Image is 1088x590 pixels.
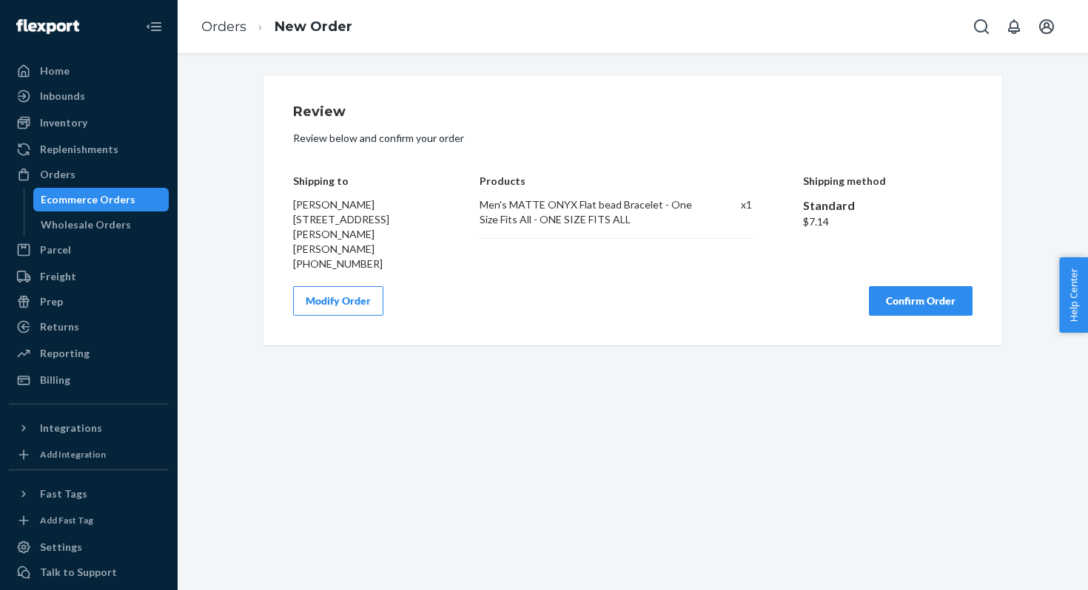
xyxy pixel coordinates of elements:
[1032,12,1061,41] button: Open account menu
[9,368,169,392] a: Billing
[9,535,169,559] a: Settings
[803,214,973,229] div: $7.14
[709,197,752,227] div: x 1
[293,198,389,255] span: [PERSON_NAME] [STREET_ADDRESS][PERSON_NAME][PERSON_NAME]
[40,373,70,387] div: Billing
[40,346,90,361] div: Reporting
[139,12,169,41] button: Close Navigation
[9,482,169,506] button: Fast Tags
[9,512,169,529] a: Add Fast Tag
[40,115,87,130] div: Inventory
[16,19,79,34] img: Flexport logo
[967,12,996,41] button: Open Search Box
[869,286,973,316] button: Confirm Order
[33,188,169,211] a: Ecommerce Orders
[293,257,429,271] div: [PHONE_NUMBER]
[40,64,70,78] div: Home
[9,446,169,464] a: Add Integration
[40,486,87,501] div: Fast Tags
[41,192,135,207] div: Ecommerce Orders
[40,421,102,435] div: Integrations
[9,560,169,584] a: Talk to Support
[9,290,169,313] a: Prep
[40,243,71,257] div: Parcel
[9,59,169,83] a: Home
[803,197,973,214] div: Standard
[293,286,383,316] button: Modify Order
[189,5,364,49] ol: breadcrumbs
[40,294,63,309] div: Prep
[9,315,169,339] a: Returns
[33,213,169,237] a: Wholesale Orders
[293,105,973,120] h1: Review
[40,319,79,334] div: Returns
[9,138,169,161] a: Replenishments
[40,540,82,555] div: Settings
[803,175,973,186] h4: Shipping method
[41,217,131,232] div: Wholesale Orders
[40,448,106,461] div: Add Integration
[293,175,429,186] h4: Shipping to
[999,12,1029,41] button: Open notifications
[1059,257,1088,333] button: Help Center
[480,197,694,227] div: Men's MATTE ONYX Flat bead Bracelet - One Size Fits All - ONE SIZE FITS ALL
[480,175,751,186] h4: Products
[275,18,352,35] a: New Order
[40,167,75,182] div: Orders
[40,269,76,284] div: Freight
[9,163,169,186] a: Orders
[9,342,169,365] a: Reporting
[293,131,973,146] p: Review below and confirm your order
[40,565,117,580] div: Talk to Support
[40,89,85,104] div: Inbounds
[9,265,169,288] a: Freight
[40,142,118,157] div: Replenishments
[9,238,169,262] a: Parcel
[9,84,169,108] a: Inbounds
[9,416,169,440] button: Integrations
[201,18,246,35] a: Orders
[9,111,169,135] a: Inventory
[40,514,93,526] div: Add Fast Tag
